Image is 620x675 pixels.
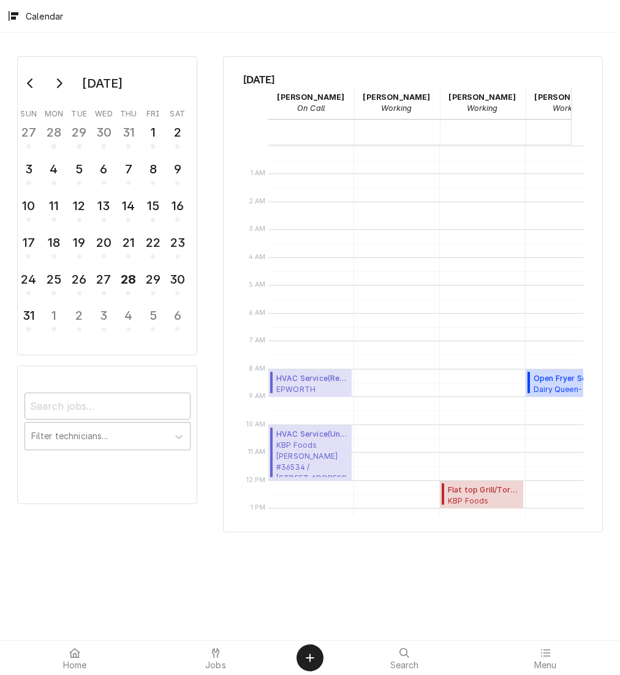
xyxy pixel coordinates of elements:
[44,270,63,288] div: 25
[248,503,269,513] span: 1 PM
[534,92,602,102] strong: [PERSON_NAME]
[143,270,162,288] div: 29
[246,252,269,262] span: 4 AM
[143,306,162,325] div: 5
[143,233,162,252] div: 22
[268,425,352,481] div: [Service] HVAC Service KBP Foods Quincy Taco Bell #36534 / 826 Broadway, Quincy, Illinois 62301 I...
[390,660,419,670] span: Search
[246,364,269,374] span: 8 AM
[119,160,138,178] div: 7
[223,56,603,532] div: Calendar Calendar
[44,233,63,252] div: 18
[44,123,63,141] div: 28
[245,447,269,457] span: 11 AM
[381,104,412,113] em: Working
[168,306,187,325] div: 6
[246,336,269,345] span: 7 AM
[94,197,113,215] div: 13
[276,440,348,477] span: KBP Foods [PERSON_NAME] #36534 / [STREET_ADDRESS][US_STATE]
[19,270,38,288] div: 24
[25,393,191,420] input: Search jobs...
[143,197,162,215] div: 15
[94,306,113,325] div: 3
[119,233,138,252] div: 21
[70,123,89,141] div: 29
[534,384,605,394] span: Dairy Queen-Collinsville [STREET_ADDRESS][US_STATE]
[243,420,269,429] span: 10 AM
[143,123,162,141] div: 1
[41,105,67,119] th: Monday
[276,384,348,394] span: EPWORTH Epworth Children and Family Services / [STREET_ADDRESS][PERSON_NAME][PERSON_NAME][US_STATE]
[47,74,71,93] button: Go to next month
[143,160,162,178] div: 8
[18,74,43,93] button: Go to previous month
[70,233,89,252] div: 19
[297,104,325,113] em: On Call
[440,481,524,509] div: [Service] Flat top Grill/Tortilla/ Panini KBP Foods Camden Taco Bell # 37410 / 6610 Camden Blvd, ...
[119,197,138,215] div: 14
[246,224,269,234] span: 3 AM
[44,306,63,325] div: 1
[5,643,145,673] a: Home
[70,160,89,178] div: 5
[246,197,269,206] span: 2 AM
[526,369,610,398] div: Open Fryer Service(Customer Ordering Parts)Dairy Queen-Collinsville[STREET_ADDRESS][US_STATE]
[246,280,269,290] span: 5 AM
[268,88,354,118] div: Chris Lynch - On Call
[363,92,430,102] strong: [PERSON_NAME]
[526,369,610,398] div: [Service] Open Fryer Service Dairy Queen-Collinsville 1 Collinsport Dr, Collinsville, Illinois 62...
[78,73,127,94] div: [DATE]
[354,88,440,118] div: Dena Vecchetti - Working
[94,123,113,141] div: 30
[91,105,116,119] th: Wednesday
[297,644,323,671] button: Create Object
[17,56,197,355] div: Calendar Day Picker
[448,496,520,505] span: KBP Foods Camden Taco Bell # 37410 / [STREET_ADDRESS][US_STATE]
[205,660,226,670] span: Jobs
[165,105,190,119] th: Saturday
[276,373,348,384] span: HVAC Service ( Return for Follow-Up )
[94,270,113,288] div: 27
[268,369,352,398] div: [Service] HVAC Service EPWORTH Epworth Children and Family Services / 110 N Elm Ave, Webster Grov...
[44,160,63,178] div: 4
[119,123,138,141] div: 31
[168,270,187,288] div: 30
[534,373,605,384] span: Open Fryer Service ( Customer Ordering Parts )
[19,160,38,178] div: 3
[243,72,583,88] span: [DATE]
[246,391,269,401] span: 9 AM
[243,475,269,485] span: 12 PM
[19,306,38,325] div: 31
[448,92,516,102] strong: [PERSON_NAME]
[168,160,187,178] div: 9
[67,105,91,119] th: Tuesday
[268,425,352,481] div: HVAC Service(Uninvoiced)KBP Foods[PERSON_NAME] #36534 / [STREET_ADDRESS][US_STATE]
[168,123,187,141] div: 2
[17,105,41,119] th: Sunday
[70,197,89,215] div: 12
[44,197,63,215] div: 11
[276,429,348,440] span: HVAC Service ( Uninvoiced )
[440,481,524,509] div: Flat top Grill/Tortilla/ Panini(Past Due)KBP FoodsCamden Taco Bell # 37410 / [STREET_ADDRESS][US_...
[119,306,138,325] div: 4
[248,168,269,178] span: 1 AM
[277,92,344,102] strong: [PERSON_NAME]
[116,105,141,119] th: Thursday
[475,643,615,673] a: Menu
[19,233,38,252] div: 17
[70,306,89,325] div: 2
[94,160,113,178] div: 6
[19,197,38,215] div: 10
[440,88,526,118] div: Izaia Bain - Working
[553,104,583,113] em: Working
[534,660,557,670] span: Menu
[17,366,197,504] div: Calendar Filters
[168,197,187,215] div: 16
[467,104,497,113] em: Working
[268,369,352,398] div: HVAC Service(Return for Follow-Up)EPWORTHEpworth Children and Family Services / [STREET_ADDRESS][...
[63,660,87,670] span: Home
[246,308,269,318] span: 6 AM
[448,485,520,496] span: Flat top Grill/Tortilla/ Panini ( Past Due )
[19,123,38,141] div: 27
[94,233,113,252] div: 20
